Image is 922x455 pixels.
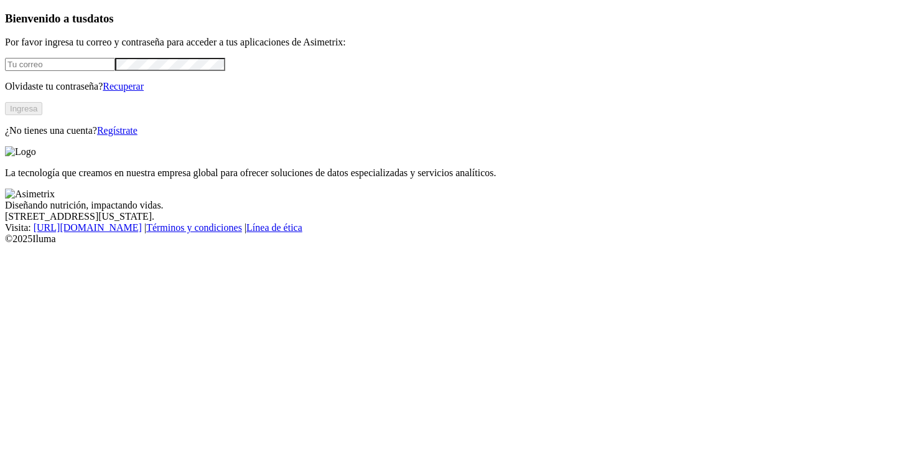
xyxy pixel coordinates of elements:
[97,125,137,136] a: Regístrate
[5,200,917,211] div: Diseñando nutrición, impactando vidas.
[246,222,302,233] a: Línea de ética
[5,12,917,26] h3: Bienvenido a tus
[5,233,917,245] div: © 2025 Iluma
[5,222,917,233] div: Visita : | |
[5,146,36,157] img: Logo
[87,12,114,25] span: datos
[5,125,917,136] p: ¿No tienes una cuenta?
[5,58,115,71] input: Tu correo
[5,102,42,115] button: Ingresa
[5,189,55,200] img: Asimetrix
[103,81,144,91] a: Recuperar
[34,222,142,233] a: [URL][DOMAIN_NAME]
[5,37,917,48] p: Por favor ingresa tu correo y contraseña para acceder a tus aplicaciones de Asimetrix:
[5,167,917,179] p: La tecnología que creamos en nuestra empresa global para ofrecer soluciones de datos especializad...
[5,81,917,92] p: Olvidaste tu contraseña?
[5,211,917,222] div: [STREET_ADDRESS][US_STATE].
[146,222,242,233] a: Términos y condiciones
